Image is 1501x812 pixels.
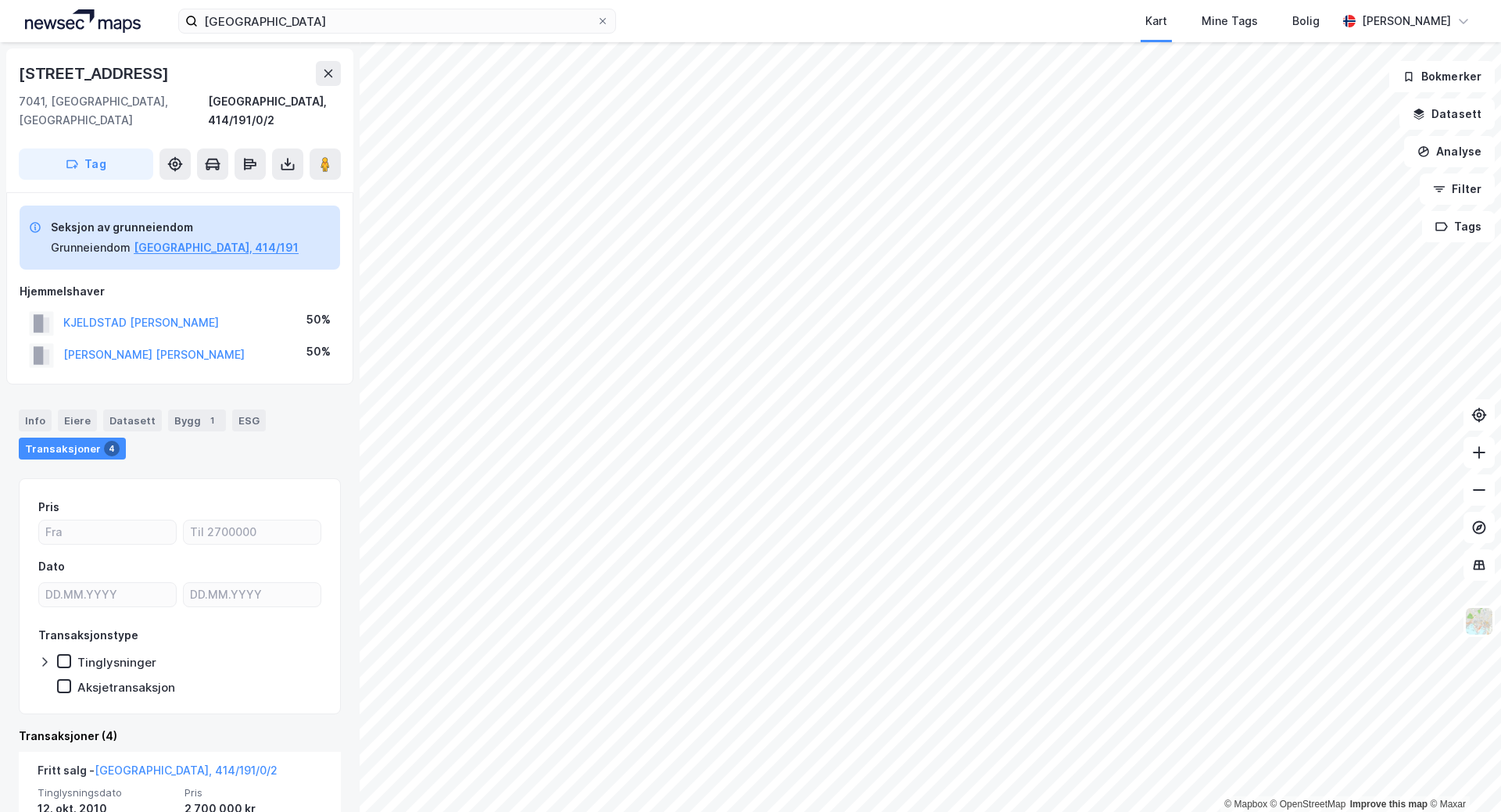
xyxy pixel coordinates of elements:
input: Søk på adresse, matrikkel, gårdeiere, leietakere eller personer [198,9,596,33]
input: Til 2700000 [184,520,321,544]
div: Bygg [168,410,226,431]
input: Fra [39,520,176,544]
button: Bokmerker [1389,61,1495,92]
div: Transaksjonstype [38,626,138,645]
iframe: Chat Widget [1423,737,1501,812]
button: Tag [19,148,153,180]
img: logo.a4113a55bc3d86da70a041830d287a7e.svg [25,9,141,33]
input: DD.MM.YYYY [184,583,321,606]
span: Pris [184,786,322,799]
div: Seksjon av grunneiendom [51,218,299,237]
div: Aksjetransaksjon [77,680,175,695]
div: Grunneiendom [51,238,131,257]
a: Improve this map [1350,799,1428,810]
button: [GEOGRAPHIC_DATA], 414/191 [134,238,299,257]
div: 1 [204,413,220,428]
div: Dato [38,557,65,576]
div: [STREET_ADDRESS] [19,61,172,86]
div: Datasett [103,410,162,431]
div: Eiere [58,410,97,431]
span: Tinglysningsdato [38,786,175,799]
div: Info [19,410,52,431]
div: [PERSON_NAME] [1362,12,1451,30]
div: Transaksjoner (4) [19,727,341,746]
div: 50% [306,342,331,361]
div: Hjemmelshaver [20,282,340,301]
a: Mapbox [1224,799,1267,810]
div: Tinglysninger [77,655,156,670]
a: [GEOGRAPHIC_DATA], 414/191/0/2 [95,764,278,777]
div: Fritt salg - [38,761,278,786]
a: OpenStreetMap [1270,799,1346,810]
div: ESG [232,410,266,431]
div: Transaksjoner [19,438,126,460]
div: 50% [306,310,331,329]
div: Mine Tags [1202,12,1258,30]
div: 7041, [GEOGRAPHIC_DATA], [GEOGRAPHIC_DATA] [19,92,208,130]
div: Pris [38,498,59,517]
div: Bolig [1292,12,1320,30]
div: Kontrollprogram for chat [1423,737,1501,812]
div: [GEOGRAPHIC_DATA], 414/191/0/2 [208,92,341,130]
div: Kart [1145,12,1167,30]
button: Filter [1420,173,1495,205]
img: Z [1464,606,1494,636]
button: Analyse [1404,136,1495,167]
button: Datasett [1399,98,1495,130]
input: DD.MM.YYYY [39,583,176,606]
button: Tags [1422,211,1495,242]
div: 4 [104,441,120,456]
